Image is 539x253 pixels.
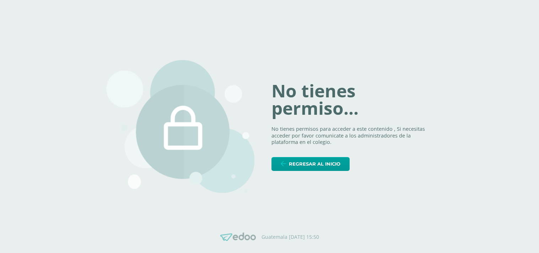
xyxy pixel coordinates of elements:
img: 403.png [106,60,255,193]
img: Edoo [220,232,256,241]
a: Regresar al inicio [271,157,350,171]
p: No tienes permisos para acceder a este contenido , Si necesitas acceder por favor comunicate a lo... [271,126,433,146]
p: Guatemala [DATE] 15:50 [262,234,319,240]
h1: No tienes permiso... [271,82,433,117]
span: Regresar al inicio [289,157,340,171]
